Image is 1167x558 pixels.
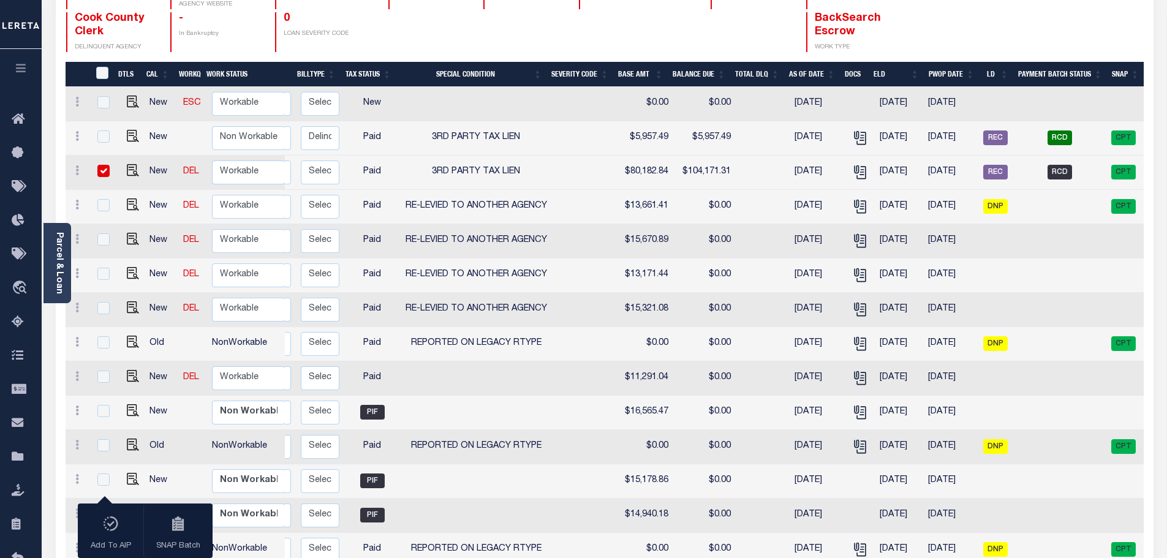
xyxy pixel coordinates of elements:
[411,442,542,450] span: REPORTED ON LEGACY RTYPE
[673,293,736,327] td: $0.00
[174,62,202,87] th: WorkQ
[983,199,1008,214] span: DNP
[344,224,400,258] td: Paid
[619,258,673,293] td: $13,171.44
[983,442,1008,451] a: DNP
[790,293,845,327] td: [DATE]
[145,464,178,499] td: New
[790,361,845,396] td: [DATE]
[983,336,1008,351] span: DNP
[284,29,374,39] p: LOAN SEVERITY CODE
[145,396,178,430] td: New
[1107,62,1144,87] th: SNAP: activate to sort column ascending
[344,121,400,156] td: Paid
[875,293,923,327] td: [DATE]
[979,62,1013,87] th: LD: activate to sort column ascending
[923,361,978,396] td: [DATE]
[183,236,199,244] a: DEL
[673,464,736,499] td: $0.00
[411,545,542,553] span: REPORTED ON LEGACY RTYPE
[292,62,341,87] th: BillType: activate to sort column ascending
[1111,542,1136,557] span: CPT
[1111,165,1136,179] span: CPT
[145,156,178,190] td: New
[619,156,673,190] td: $80,182.84
[840,62,869,87] th: Docs
[673,121,736,156] td: $5,957.49
[207,430,294,464] td: NonWorkable
[396,62,546,87] th: Special Condition: activate to sort column ascending
[1048,168,1072,176] a: RCD
[875,87,923,121] td: [DATE]
[183,167,199,176] a: DEL
[360,508,385,522] span: PIF
[790,499,845,533] td: [DATE]
[790,258,845,293] td: [DATE]
[875,190,923,224] td: [DATE]
[673,190,736,224] td: $0.00
[406,236,547,244] span: RE-LEVIED TO ANOTHER AGENCY
[145,327,178,361] td: Old
[1111,168,1136,176] a: CPT
[619,327,673,361] td: $0.00
[983,165,1008,179] span: REC
[344,258,400,293] td: Paid
[1048,134,1072,142] a: RCD
[55,232,63,294] a: Parcel & Loan
[1048,130,1072,145] span: RCD
[673,224,736,258] td: $0.00
[790,464,845,499] td: [DATE]
[668,62,730,87] th: Balance Due: activate to sort column ascending
[923,464,978,499] td: [DATE]
[619,361,673,396] td: $11,291.04
[673,327,736,361] td: $0.00
[1111,545,1136,554] a: CPT
[89,62,114,87] th: &nbsp;
[619,396,673,430] td: $16,565.47
[784,62,840,87] th: As of Date: activate to sort column ascending
[75,13,145,37] span: Cook County Clerk
[1111,130,1136,145] span: CPT
[142,62,174,87] th: CAL: activate to sort column ascending
[145,499,178,533] td: New
[1111,339,1136,348] a: CPT
[284,13,290,24] span: 0
[145,293,178,327] td: New
[411,339,542,347] span: REPORTED ON LEGACY RTYPE
[875,224,923,258] td: [DATE]
[673,258,736,293] td: $0.00
[12,281,31,296] i: travel_explore
[923,190,978,224] td: [DATE]
[983,130,1008,145] span: REC
[673,87,736,121] td: $0.00
[113,62,142,87] th: DTLS
[1111,202,1136,211] a: CPT
[983,134,1008,142] a: REC
[66,62,89,87] th: &nbsp;&nbsp;&nbsp;&nbsp;&nbsp;&nbsp;&nbsp;&nbsp;&nbsp;&nbsp;
[790,190,845,224] td: [DATE]
[983,439,1008,454] span: DNP
[875,156,923,190] td: [DATE]
[619,121,673,156] td: $5,957.49
[344,361,400,396] td: Paid
[344,327,400,361] td: Paid
[923,396,978,430] td: [DATE]
[815,43,896,52] p: WORK TYPE
[1111,442,1136,451] a: CPT
[1013,62,1107,87] th: Payment Batch Status: activate to sort column ascending
[613,62,668,87] th: Base Amt: activate to sort column ascending
[406,270,547,279] span: RE-LEVIED TO ANOTHER AGENCY
[673,396,736,430] td: $0.00
[183,202,199,210] a: DEL
[75,43,156,52] p: DELINQUENT AGENCY
[875,396,923,430] td: [DATE]
[546,62,613,87] th: Severity Code: activate to sort column ascending
[406,202,547,210] span: RE-LEVIED TO ANOTHER AGENCY
[619,499,673,533] td: $14,940.18
[790,87,845,121] td: [DATE]
[341,62,396,87] th: Tax Status: activate to sort column ascending
[619,224,673,258] td: $15,670.89
[145,258,178,293] td: New
[875,464,923,499] td: [DATE]
[1048,165,1072,179] span: RCD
